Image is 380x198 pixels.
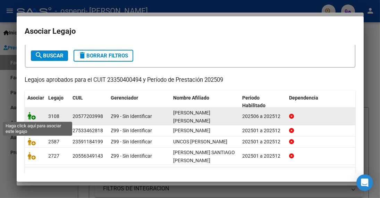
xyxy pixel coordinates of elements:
button: Buscar [31,50,68,61]
button: Borrar Filtros [74,50,133,62]
span: Periodo Habilitado [242,95,265,109]
div: 27533462818 [73,127,103,135]
span: Z99 - Sin Identificar [111,139,152,144]
span: Buscar [35,53,64,59]
span: 2723 [49,128,60,133]
datatable-header-cell: Legajo [46,90,70,113]
datatable-header-cell: Periodo Habilitado [239,90,286,113]
span: Z99 - Sin Identificar [111,113,152,119]
div: 4 registros [25,167,355,185]
span: Borrar Filtros [78,53,128,59]
datatable-header-cell: Nombre Afiliado [171,90,240,113]
div: 20577203998 [73,112,103,120]
span: MONTESINO SANTIAGO BENJAMIN [174,150,235,163]
span: 2587 [49,139,60,144]
span: 3108 [49,113,60,119]
h2: Asociar Legajo [25,25,355,38]
datatable-header-cell: Asociar [25,90,46,113]
div: 202501 a 202512 [242,152,284,160]
p: Legajos aprobados para el CUIT 23350400494 y Período de Prestación 202509 [25,76,355,85]
datatable-header-cell: CUIL [70,90,108,113]
div: 202501 a 202512 [242,127,284,135]
span: UNCOS LEON VALENTINO [174,139,228,144]
span: Z99 - Sin Identificar [111,153,152,159]
div: Open Intercom Messenger [356,174,373,191]
span: Legajo [49,95,64,101]
span: Nombre Afiliado [174,95,210,101]
span: RUIZ DOMENE MORENA [174,128,211,133]
div: 20556349143 [73,152,103,160]
div: 23591184199 [73,138,103,146]
span: Asociar [28,95,44,101]
div: 202506 a 202512 [242,112,284,120]
span: Z99 - Sin Identificar [111,128,152,133]
mat-icon: delete [78,51,87,60]
div: 202501 a 202512 [242,138,284,146]
span: Dependencia [289,95,318,101]
span: CUIL [73,95,83,101]
mat-icon: search [35,51,43,60]
datatable-header-cell: Dependencia [286,90,355,113]
span: LONCOY FERNANDEZ JEREMIAS GIOVANNI [174,110,211,124]
datatable-header-cell: Gerenciador [108,90,171,113]
span: Gerenciador [111,95,138,101]
span: 2727 [49,153,60,159]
